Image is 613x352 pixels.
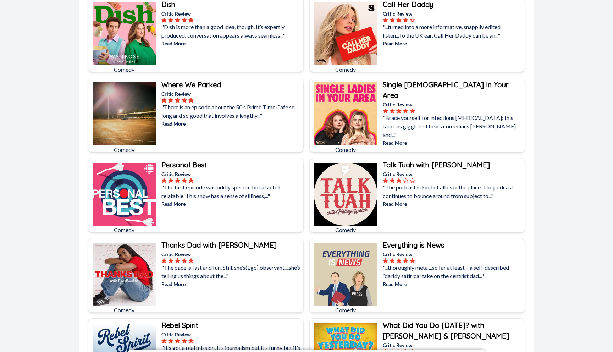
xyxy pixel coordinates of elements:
p: Comedy [93,226,156,234]
a: Single Ladies In Your AreaComedySingle [DEMOGRAPHIC_DATA] In Your AreaCritic Review"Brace yoursel... [309,78,525,152]
p: Critic Review [383,251,523,258]
p: Critic Review [383,10,523,17]
img: Everything is News [314,243,377,306]
b: Personal Best [161,160,207,169]
b: Talk Tuah with [PERSON_NAME] [383,160,490,169]
p: Read More [383,200,523,208]
b: Thanks Dad with [PERSON_NAME] [161,241,277,249]
b: What Did You Do [DATE]? with [PERSON_NAME] & [PERSON_NAME] [383,321,509,340]
p: Read More [383,280,523,288]
p: Read More [161,200,302,208]
img: Thanks Dad with Ego Nwodim [93,243,156,306]
a: Everything is NewsComedyEverything is NewsCritic Review"...thoroughly meta ...so far at least – a... [309,238,525,313]
p: Comedy [314,65,377,74]
p: Critic Review [161,10,302,17]
p: Comedy [314,226,377,234]
p: Critic Review [161,331,302,338]
a: Personal BestComedyPersonal BestCritic Review"The first episode was oddly specific but also felt ... [88,158,304,232]
p: Read More [161,120,302,127]
img: Single Ladies In Your Area [314,82,377,145]
p: Critic Review [161,251,302,258]
img: Talk Tuah with Haliey Welch [314,163,377,226]
a: Where We ParkedComedyWhere We ParkedCritic Review"There is an episode about the 50’s Prime Time C... [88,78,304,152]
p: Comedy [93,145,156,154]
img: Call Her Daddy [314,2,377,65]
p: Read More [383,40,523,47]
p: "There is an episode about the 50’s Prime Time Cafe so long and so good that involves a lengthy..." [161,103,302,120]
p: Critic Review [161,170,302,178]
p: "The first episode was oddly specific but also felt relatable. This show has a sense of silliness... [161,183,302,200]
p: Read More [161,40,302,47]
img: Personal Best [93,163,156,226]
p: Critic Review [161,90,302,98]
p: Comedy [93,306,156,314]
b: Single [DEMOGRAPHIC_DATA] In Your Area [383,80,509,100]
p: Read More [383,139,523,147]
b: Rebel Spirit [161,321,198,330]
a: Talk Tuah with Haliey WelchComedyTalk Tuah with [PERSON_NAME]Critic Review"The podcast is kind of... [309,158,525,232]
p: "...turned into a more informative, snappily edited listen...To the UK ear, Call Her Daddy can be... [383,23,523,40]
p: "Dish is more than a good idea, though. It’s expertly produced: conversation appears always seaml... [161,23,302,40]
p: "...thoroughly meta ...so far at least – a self-described “darkly satirical take on the centrist ... [383,263,523,280]
p: Critic Review [383,341,523,349]
p: "Brace yourself for infectious [MEDICAL_DATA]: this raucous gigglefest hears comedians [PERSON_NA... [383,114,523,139]
img: Dish [93,2,156,65]
b: Everything is News [383,241,444,249]
img: Where We Parked [93,82,156,145]
p: "The podcast is kind of all over the place. The podcast continues to bounce around from subject t... [383,183,523,200]
p: Critic Review [383,101,523,108]
p: Comedy [93,65,156,74]
p: Read More [161,280,302,288]
p: "The pace is fast and fun. Still, she’s(Ego) observant....she’s telling us things about the..." [161,263,302,280]
a: Thanks Dad with Ego NwodimComedyThanks Dad with [PERSON_NAME]Critic Review"The pace is fast and f... [88,238,304,313]
p: Critic Review [383,170,523,178]
p: Comedy [314,306,377,314]
p: Comedy [314,145,377,154]
b: Where We Parked [161,80,221,89]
